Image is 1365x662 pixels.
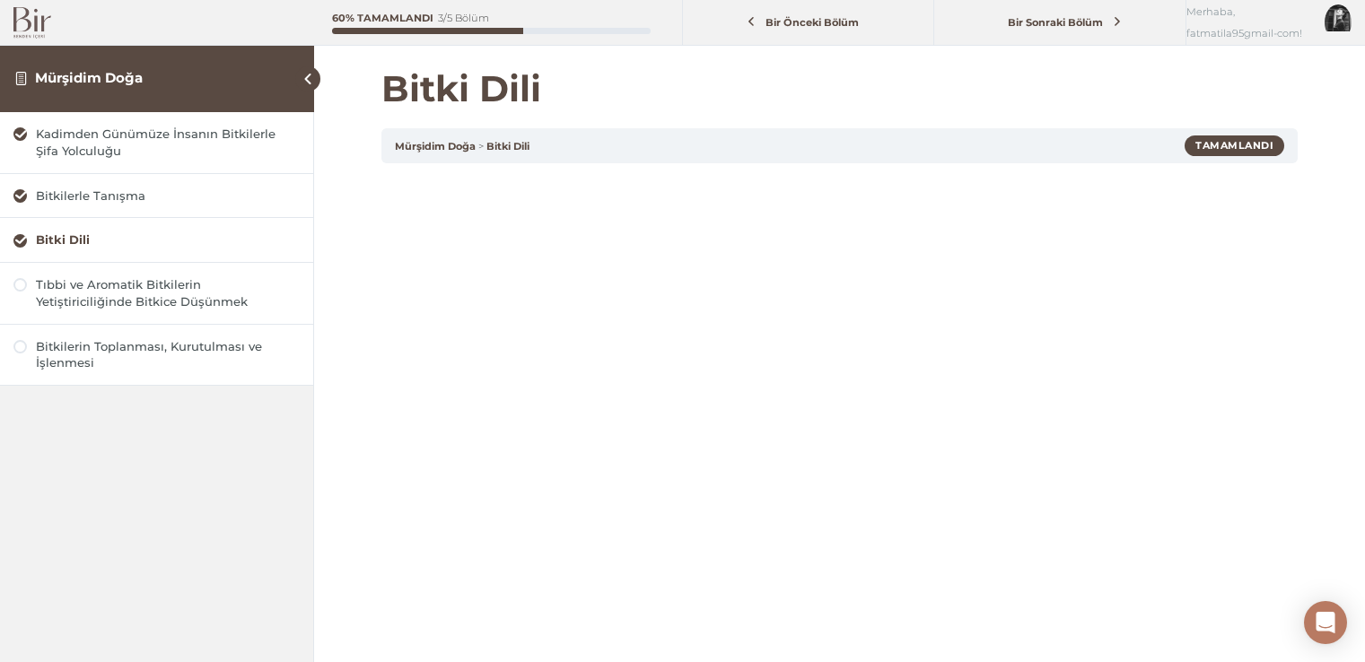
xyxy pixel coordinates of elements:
a: Kadimden Günümüze İnsanın Bitkilerle Şifa Yolculuğu [13,126,300,160]
a: Tıbbi ve Aromatik Bitkilerin Yetiştiriciliğinde Bitkice Düşünmek [13,276,300,310]
div: Tamamlandı [1185,135,1284,155]
span: Bir Sonraki Bölüm [998,16,1114,29]
div: Kadimden Günümüze İnsanın Bitkilerle Şifa Yolculuğu [36,126,300,160]
div: Tıbbi ve Aromatik Bitkilerin Yetiştiriciliğinde Bitkice Düşünmek [36,276,300,310]
div: Bitkilerle Tanışma [36,187,300,205]
div: 60% Tamamlandı [332,13,433,23]
a: Bir Sonraki Bölüm [939,6,1181,39]
span: Merhaba, fatmatila95gmail-com! [1186,1,1311,44]
a: Bir Önceki Bölüm [687,6,930,39]
a: Bitki Dili [13,231,300,248]
img: Bir Logo [13,7,51,39]
a: Mürşidim Doğa [395,140,476,152]
a: Mürşidim Doğa [35,69,143,86]
span: Bir Önceki Bölüm [756,16,870,29]
div: 3/5 Bölüm [438,13,489,23]
h1: Bitki Dili [381,67,1298,110]
a: Bitkilerle Tanışma [13,187,300,205]
a: Bitki Dili [486,140,529,152]
div: Bitkilerin Toplanması, Kurutulması ve İşlenmesi [36,338,300,372]
div: Bitki Dili [36,231,300,248]
div: Open Intercom Messenger [1304,601,1347,644]
a: Bitkilerin Toplanması, Kurutulması ve İşlenmesi [13,338,300,372]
